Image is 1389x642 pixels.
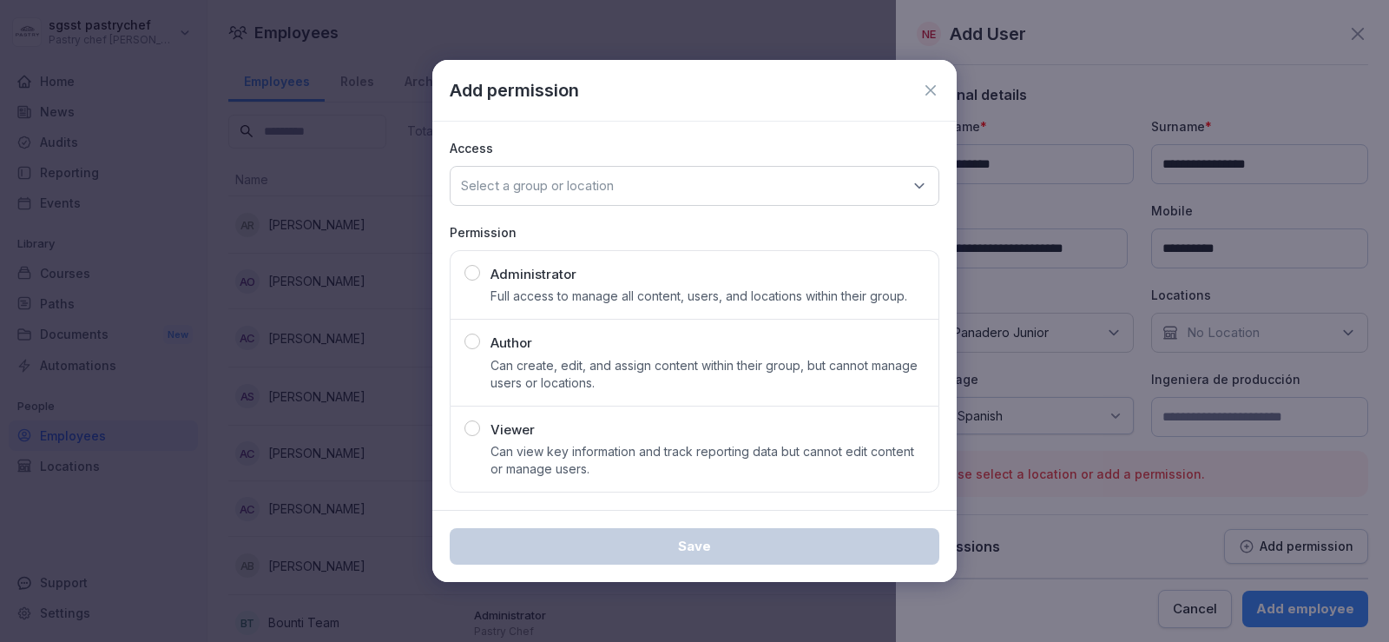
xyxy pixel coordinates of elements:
p: Viewer [490,420,535,440]
p: Can view key information and track reporting data but cannot edit content or manage users. [490,443,925,478]
p: Add permission [450,77,579,103]
p: Can create, edit, and assign content within their group, but cannot manage users or locations. [490,357,925,392]
p: Full access to manage all content, users, and locations within their group. [490,288,907,305]
p: Access [450,139,939,157]
button: Save [450,528,939,565]
p: Author [490,334,532,354]
p: Permission [450,223,939,242]
p: Administrator [490,265,576,285]
p: Select a group or location [461,177,614,195]
div: Save [464,537,925,556]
